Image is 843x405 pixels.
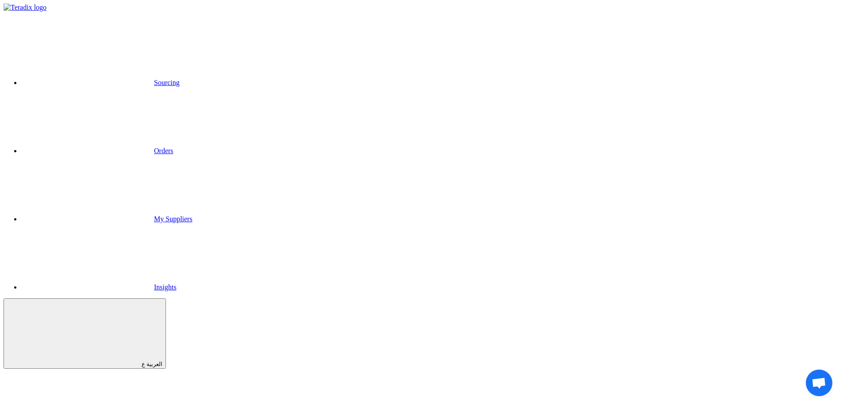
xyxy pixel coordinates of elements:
[4,4,46,12] img: Teradix logo
[21,215,192,223] a: My Suppliers
[4,298,166,369] button: العربية ع
[21,283,177,291] a: Insights
[806,370,832,396] div: Open chat
[146,361,162,367] span: العربية
[21,147,173,154] a: Orders
[21,79,180,86] a: Sourcing
[142,361,145,367] span: ع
